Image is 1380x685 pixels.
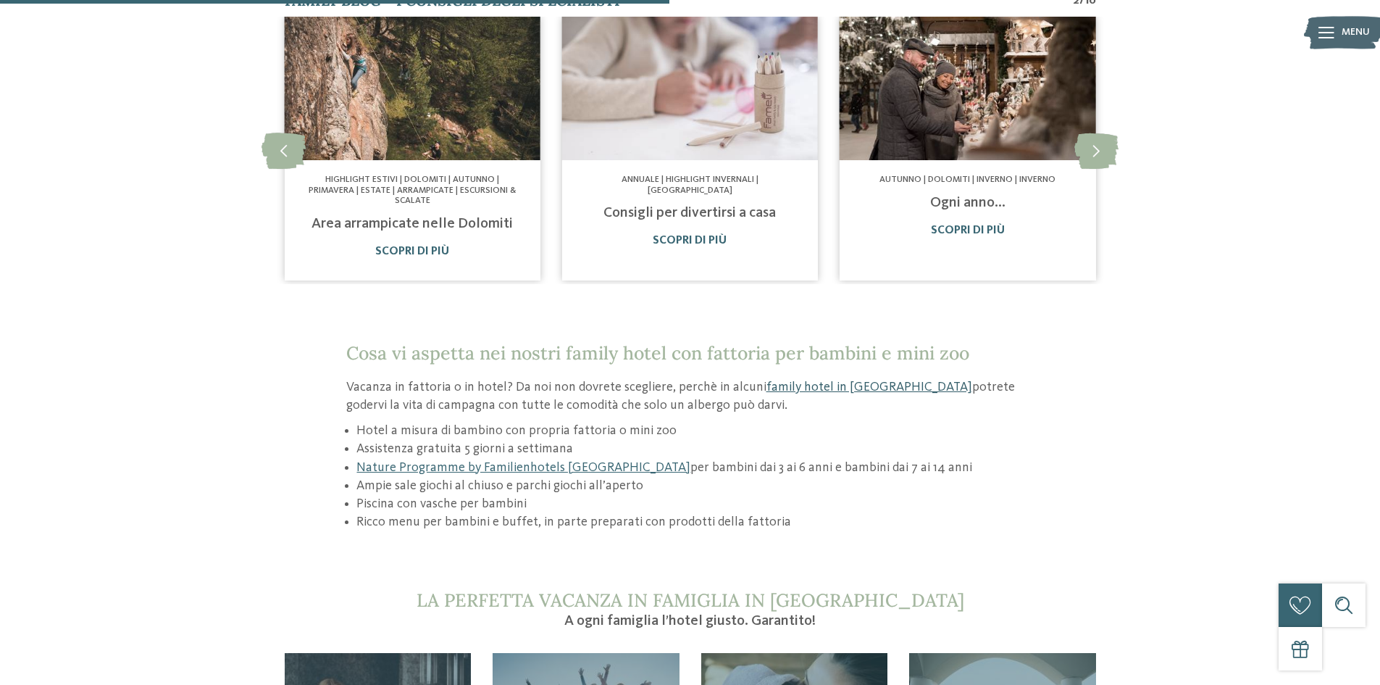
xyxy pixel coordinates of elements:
[346,378,1034,415] p: Vacanza in fattoria o in hotel? Da noi non dovrete scegliere, perchè in alcuni potrete godervi la...
[356,477,1034,495] li: Ampie sale giochi al chiuso e parchi giochi all’aperto
[309,175,516,205] span: Highlight estivi | Dolomiti | Autunno | Primavera | Estate | Arrampicate | Escursioni & scalate
[356,495,1034,513] li: Piscina con vasche per bambini
[375,246,449,257] a: Scopri di più
[622,175,758,194] span: Annuale | Highlight invernali | [GEOGRAPHIC_DATA]
[356,513,1034,531] li: Ricco menu per bambini e buffet, in parte preparati con prodotti della fattoria
[879,175,1055,184] span: Autunno | Dolomiti | Inverno | Inverno
[653,235,727,246] a: Scopri di più
[356,422,1034,440] li: Hotel a misura di bambino con propria fattoria o mini zoo
[356,459,1034,477] li: per bambini dai 3 ai 6 anni e bambini dai 7 ai 14 anni
[562,17,818,161] img: Fattoria per bambini nei Familienhotel: un sogno
[840,17,1095,161] img: Fattoria per bambini nei Familienhotel: un sogno
[417,589,964,612] span: La perfetta vacanza in famiglia in [GEOGRAPHIC_DATA]
[356,461,690,474] a: Nature Programme by Familienhotels [GEOGRAPHIC_DATA]
[564,614,816,628] span: A ogni famiglia l’hotel giusto. Garantito!
[356,440,1034,458] li: Assistenza gratuita 5 giorni a settimana
[603,206,776,220] a: Consigli per divertirsi a casa
[346,341,969,365] span: Cosa vi aspetta nei nostri family hotel con fattoria per bambini e mini zoo
[311,217,513,231] a: Area arrampicate nelle Dolomiti
[930,196,1005,210] a: Ogni anno...
[284,17,540,161] img: Fattoria per bambini nei Familienhotel: un sogno
[766,381,972,394] a: family hotel in [GEOGRAPHIC_DATA]
[931,225,1005,236] a: Scopri di più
